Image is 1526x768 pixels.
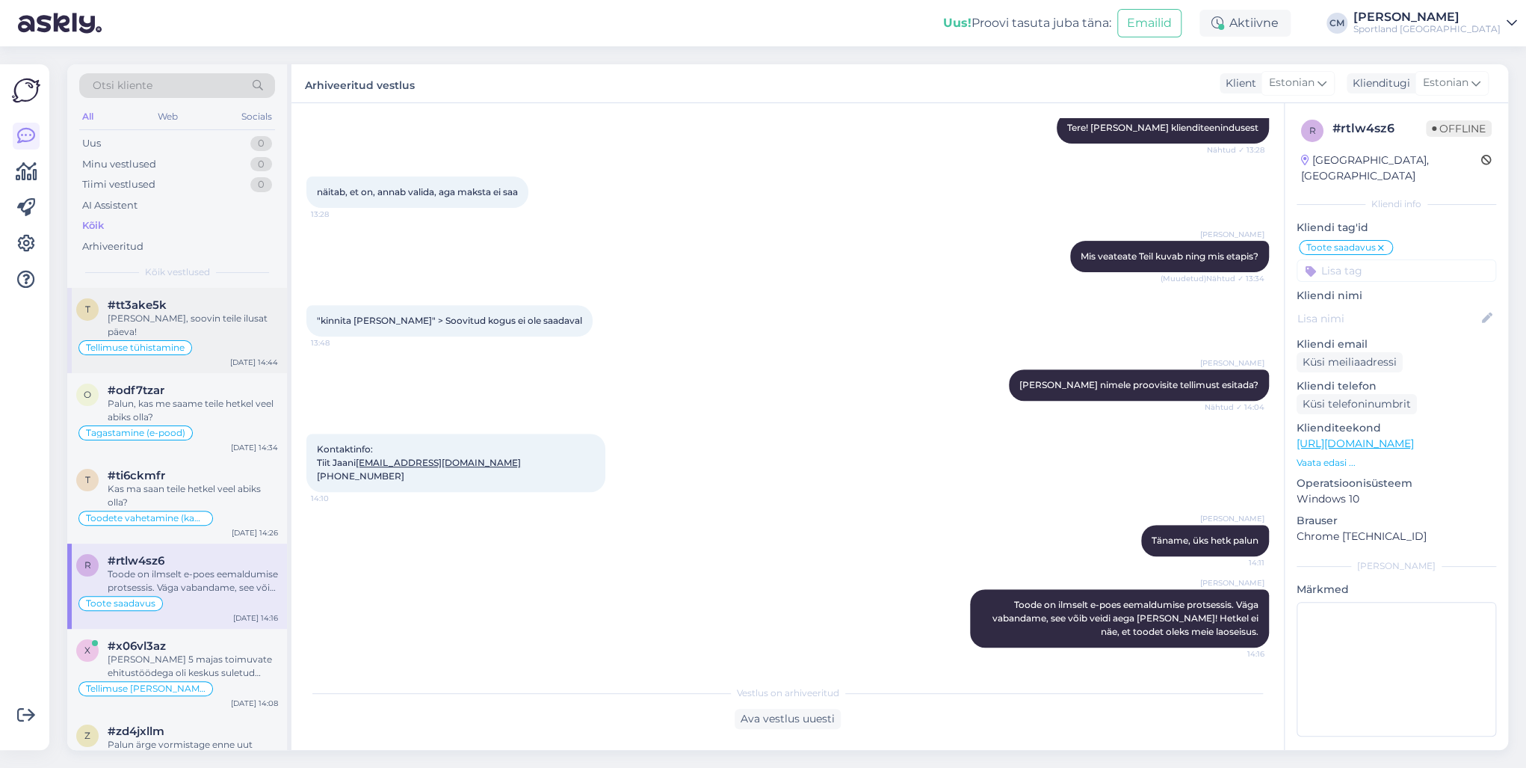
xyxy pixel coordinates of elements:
div: [PERSON_NAME] [1297,559,1496,573]
div: [PERSON_NAME] [1353,11,1501,23]
span: Toode on ilmselt e-poes eemaldumise protsessis. Väga vabandame, see võib veidi aega [PERSON_NAME]... [992,599,1261,637]
span: #rtlw4sz6 [108,554,164,568]
span: Estonian [1269,75,1315,91]
div: Toode on ilmselt e-poes eemaldumise protsessis. Väga vabandame, see võib veidi aega [PERSON_NAME]... [108,568,278,595]
span: o [84,389,91,400]
span: t [85,474,90,485]
div: [DATE] 14:34 [231,442,278,453]
span: Nähtud ✓ 13:28 [1207,144,1264,156]
span: 14:10 [311,493,367,504]
span: Vestlus on arhiveeritud [737,686,839,700]
span: #ti6ckmfr [108,469,165,482]
div: Tiimi vestlused [82,177,155,192]
span: Otsi kliente [93,78,152,93]
div: Web [155,107,181,126]
a: [URL][DOMAIN_NAME] [1297,437,1414,450]
span: #odf7tzar [108,384,164,397]
span: z [84,730,90,741]
input: Lisa nimi [1297,310,1479,327]
span: x [84,645,90,656]
p: Kliendi nimi [1297,288,1496,304]
div: CM [1326,13,1347,34]
span: Toote saadavus [1306,243,1376,252]
span: [PERSON_NAME] [1200,229,1264,240]
div: Küsi telefoninumbrit [1297,394,1417,414]
p: Märkmed [1297,582,1496,597]
b: Uus! [943,16,971,30]
div: Aktiivne [1199,10,1291,37]
div: [DATE] 14:08 [231,698,278,709]
span: Mis veateate Teil kuvab ning mis etapis? [1081,251,1258,262]
span: Tere! [PERSON_NAME] klienditeenindusest [1067,122,1258,133]
div: AI Assistent [82,198,138,213]
span: r [84,559,91,571]
span: Tellimuse [PERSON_NAME] info [86,684,206,693]
span: "kinnita [PERSON_NAME]" > Soovitud kogus ei ole saadaval [317,315,582,326]
span: Tellimuse tühistamine [86,343,185,352]
span: Offline [1426,120,1492,137]
div: Arhiveeritud [82,239,143,254]
span: [PERSON_NAME] [1200,513,1264,524]
div: [DATE] 14:26 [232,527,278,538]
div: Uus [82,136,101,151]
p: Kliendi telefon [1297,378,1496,394]
input: Lisa tag [1297,259,1496,282]
div: [DATE] 14:16 [233,612,278,624]
img: Askly Logo [12,76,40,105]
span: #x06vl3az [108,639,166,653]
span: [PERSON_NAME] [1200,577,1264,589]
p: Chrome [TECHNICAL_ID] [1297,529,1496,544]
p: Vaata edasi ... [1297,456,1496,470]
span: Täname, üks hetk palun [1152,535,1258,546]
span: r [1309,125,1316,136]
span: #zd4jxllm [108,725,164,738]
div: Palun, kas me saame teile hetkel veel abiks olla? [108,397,278,424]
div: Ava vestlus uuesti [735,709,841,729]
div: Klient [1220,76,1256,91]
span: Kontaktinfo: Tiit Jaani [PHONE_NUMBER] [317,443,521,482]
div: All [79,107,96,126]
span: t [85,304,90,315]
p: Windows 10 [1297,491,1496,507]
div: Minu vestlused [82,157,156,172]
div: [GEOGRAPHIC_DATA], [GEOGRAPHIC_DATA] [1301,153,1481,184]
span: 13:28 [311,209,367,220]
span: Toote saadavus [86,599,155,608]
div: [PERSON_NAME], soovin teile ilusat päeva! [108,312,278,339]
p: Kliendi email [1297,337,1496,352]
p: Klienditeekond [1297,420,1496,436]
div: [DATE] 14:44 [230,357,278,368]
div: Proovi tasuta juba täna: [943,14,1111,32]
span: [PERSON_NAME] nimele proovisite tellimust esitada? [1019,379,1258,390]
span: #tt3ake5k [108,298,167,312]
p: Operatsioonisüsteem [1297,476,1496,491]
div: Socials [238,107,275,126]
label: Arhiveeritud vestlus [305,73,415,93]
div: Küsi meiliaadressi [1297,352,1403,372]
a: [PERSON_NAME]Sportland [GEOGRAPHIC_DATA] [1353,11,1517,35]
div: [PERSON_NAME] 5 majas toimuvate ehitustöödega oli keskus suletud ajavahemikus 08-10.08. Sealhulga... [108,653,278,680]
div: 0 [250,157,272,172]
span: näitab, et on, annab valida, aga maksta ei saa [317,186,518,197]
a: [EMAIL_ADDRESS][DOMAIN_NAME] [356,457,521,468]
div: Kliendi info [1297,197,1496,211]
div: Klienditugi [1347,76,1410,91]
div: Sportland [GEOGRAPHIC_DATA] [1353,23,1501,35]
button: Emailid [1117,9,1181,37]
div: # rtlw4sz6 [1332,120,1426,138]
span: Tagastamine (e-pood) [86,428,185,437]
span: Kõik vestlused [145,265,210,279]
div: 0 [250,136,272,151]
span: 14:11 [1208,557,1264,568]
span: 13:48 [311,337,367,348]
span: Toodete vahetamine (kauplus) [86,514,206,523]
span: 14:16 [1208,648,1264,660]
div: 0 [250,177,272,192]
div: Kõik [82,218,104,233]
div: Palun ärge vormistage enne uut tellimust, kui oleme kindlaks teinud toote saadavuse. On võimalus ... [108,738,278,765]
span: [PERSON_NAME] [1200,357,1264,369]
span: Nähtud ✓ 14:04 [1205,402,1264,413]
span: (Muudetud) Nähtud ✓ 13:34 [1161,273,1264,284]
p: Kliendi tag'id [1297,220,1496,236]
div: Kas ma saan teile hetkel veel abiks olla? [108,482,278,509]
